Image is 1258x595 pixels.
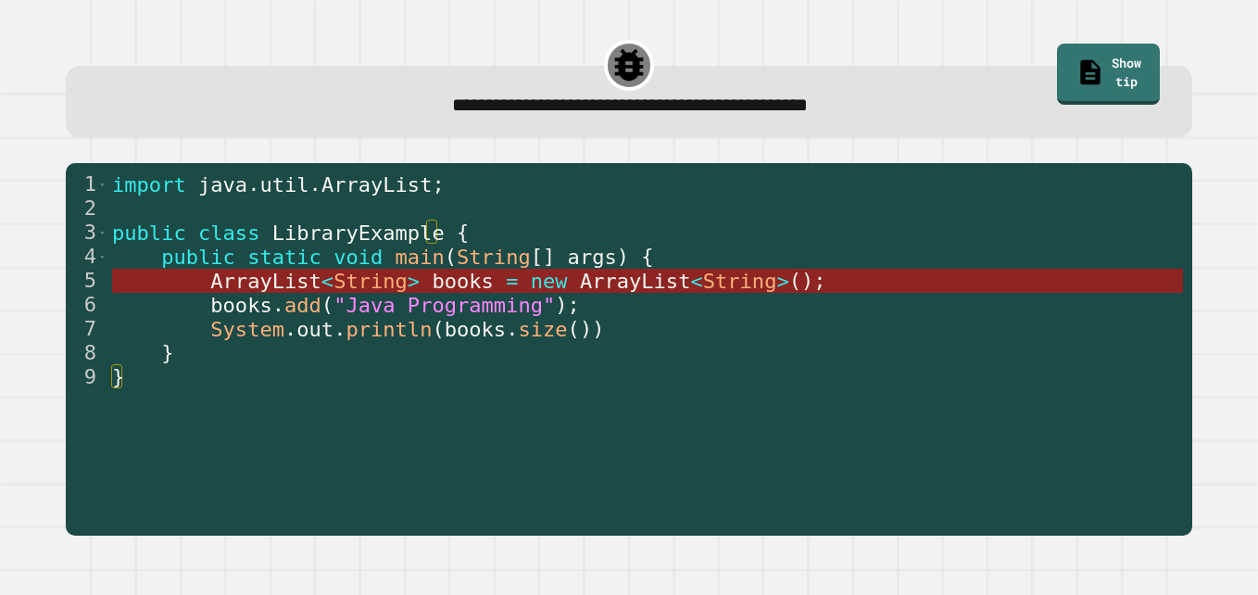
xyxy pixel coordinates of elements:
[284,294,321,317] span: add
[408,270,420,293] span: >
[333,270,408,293] span: String
[506,270,518,293] span: =
[432,270,493,293] span: books
[259,173,308,196] span: util
[567,246,616,269] span: args
[1057,44,1161,105] a: Show tip
[321,270,333,293] span: <
[346,318,432,341] span: println
[333,246,383,269] span: void
[271,222,444,245] span: LibraryExample
[66,317,108,341] div: 7
[112,173,186,196] span: import
[518,318,567,341] span: size
[161,246,235,269] span: public
[395,246,444,269] span: main
[66,172,108,196] div: 1
[210,270,321,293] span: ArrayList
[112,222,186,245] span: public
[66,245,108,269] div: 4
[702,270,776,293] span: String
[247,246,321,269] span: static
[210,318,284,341] span: System
[198,173,247,196] span: java
[66,293,108,317] div: 6
[66,269,108,293] div: 5
[776,270,788,293] span: >
[66,221,108,245] div: 3
[210,294,271,317] span: books
[97,245,107,269] span: Toggle code folding, rows 4 through 8
[66,341,108,365] div: 8
[66,365,108,389] div: 9
[444,318,505,341] span: books
[97,221,107,245] span: Toggle code folding, rows 3 through 9
[530,270,567,293] span: new
[66,196,108,221] div: 2
[198,222,259,245] span: class
[333,294,555,317] span: "Java Programming"
[97,172,107,196] span: Toggle code folding, row 1
[296,318,333,341] span: out
[321,173,433,196] span: ArrayList
[457,246,531,269] span: String
[580,270,691,293] span: ArrayList
[690,270,702,293] span: <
